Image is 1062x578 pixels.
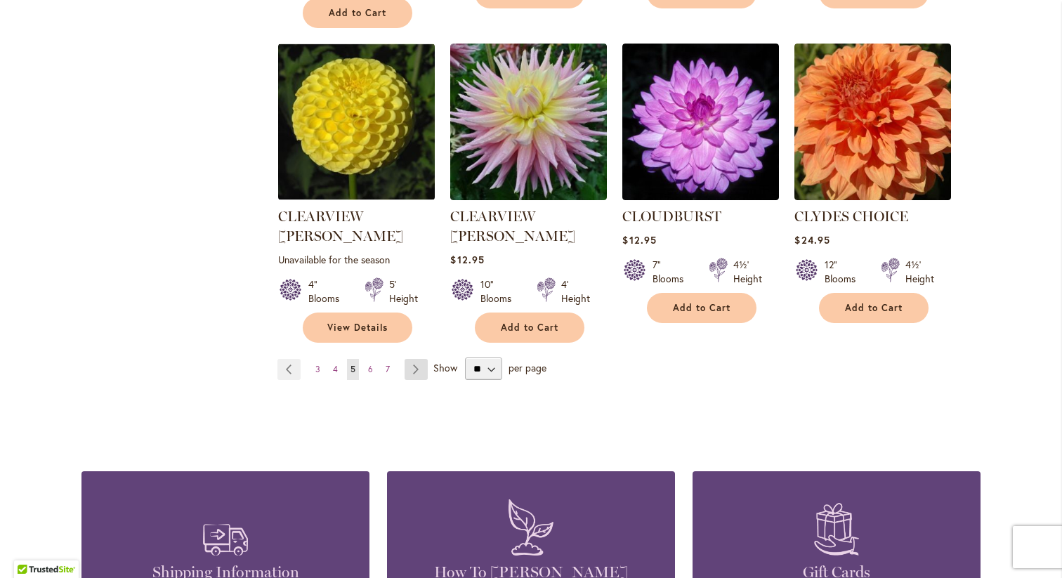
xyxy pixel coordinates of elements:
[303,313,412,343] a: View Details
[673,302,730,314] span: Add to Cart
[622,208,721,225] a: CLOUDBURST
[350,364,355,374] span: 5
[794,44,951,200] img: Clyde's Choice
[622,44,779,200] img: Cloudburst
[480,277,520,306] div: 10" Blooms
[333,364,338,374] span: 4
[794,233,830,247] span: $24.95
[475,313,584,343] button: Add to Cart
[794,208,908,225] a: CLYDES CHOICE
[308,277,348,306] div: 4" Blooms
[825,258,864,286] div: 12" Blooms
[622,233,656,247] span: $12.95
[819,293,929,323] button: Add to Cart
[501,322,558,334] span: Add to Cart
[450,44,607,200] img: Clearview Jonas
[329,359,341,380] a: 4
[11,528,50,567] iframe: Launch Accessibility Center
[382,359,393,380] a: 7
[561,277,590,306] div: 4' Height
[278,253,435,266] p: Unavailable for the season
[315,364,320,374] span: 3
[327,322,388,334] span: View Details
[509,361,546,374] span: per page
[329,7,386,19] span: Add to Cart
[433,361,457,374] span: Show
[278,190,435,203] a: CLEARVIEW DANIEL
[794,190,951,203] a: Clyde's Choice
[389,277,418,306] div: 5' Height
[278,208,403,244] a: CLEARVIEW [PERSON_NAME]
[386,364,390,374] span: 7
[368,364,373,374] span: 6
[312,359,324,380] a: 3
[647,293,756,323] button: Add to Cart
[733,258,762,286] div: 4½' Height
[450,253,484,266] span: $12.95
[845,302,903,314] span: Add to Cart
[365,359,376,380] a: 6
[905,258,934,286] div: 4½' Height
[450,190,607,203] a: Clearview Jonas
[653,258,692,286] div: 7" Blooms
[278,44,435,200] img: CLEARVIEW DANIEL
[622,190,779,203] a: Cloudburst
[450,208,575,244] a: CLEARVIEW [PERSON_NAME]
